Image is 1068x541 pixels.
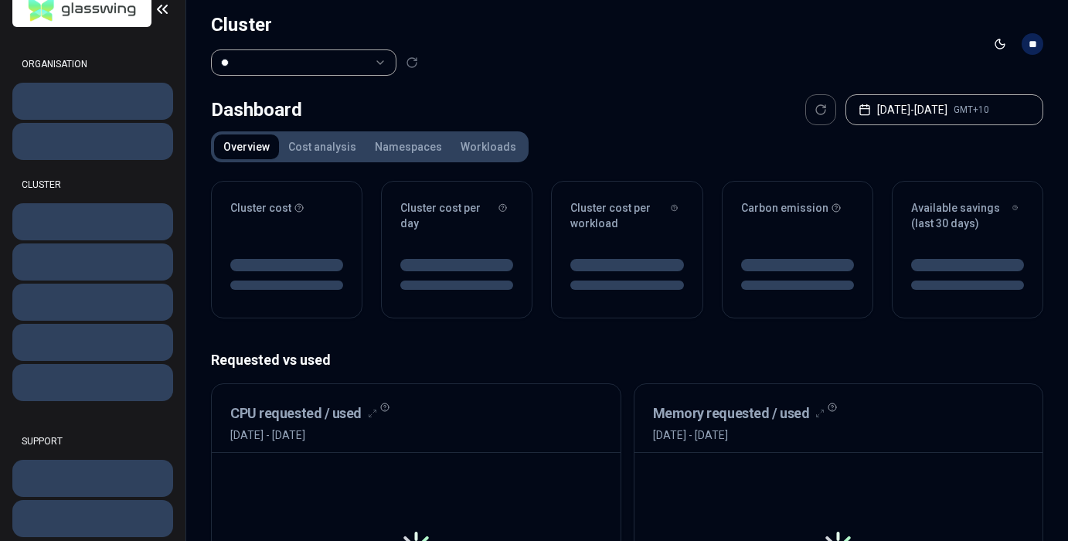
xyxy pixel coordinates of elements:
[230,427,377,443] span: [DATE] - [DATE]
[845,94,1043,125] button: [DATE]-[DATE]GMT+10
[211,94,302,125] div: Dashboard
[570,200,683,231] div: Cluster cost per workload
[211,49,396,76] button: Select a value
[366,134,451,159] button: Namespaces
[954,104,989,116] span: GMT+10
[741,200,854,216] div: Carbon emission
[911,200,1024,231] div: Available savings (last 30 days)
[12,426,173,457] div: SUPPORT
[12,49,173,80] div: ORGANISATION
[451,134,525,159] button: Workloads
[230,403,362,424] h3: CPU requested / used
[653,427,825,443] span: [DATE] - [DATE]
[12,169,173,200] div: CLUSTER
[211,12,418,37] h1: Cluster
[400,200,513,231] div: Cluster cost per day
[211,349,1043,371] p: Requested vs used
[214,134,279,159] button: Overview
[653,403,810,424] h3: Memory requested / used
[279,134,366,159] button: Cost analysis
[230,200,343,216] div: Cluster cost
